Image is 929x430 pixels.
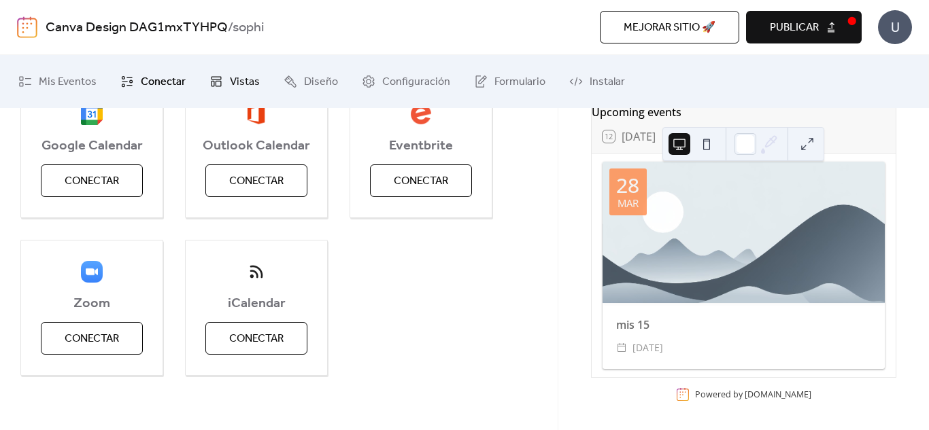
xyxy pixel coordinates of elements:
img: outlook [247,103,265,125]
span: Publicar [770,20,819,36]
span: Vistas [230,71,260,93]
a: [DOMAIN_NAME] [745,389,811,400]
span: Conectar [65,331,119,347]
button: Conectar [41,322,143,355]
a: Canva Design DAG1mxTYHPQ [46,15,228,41]
span: Mis Eventos [39,71,97,93]
span: Diseño [304,71,338,93]
div: mis 15 [603,317,885,333]
b: / [228,15,233,41]
span: Conectar [65,173,119,190]
img: logo [17,16,37,38]
img: ical [246,261,267,283]
a: Conectar [110,60,196,103]
button: Conectar [370,164,472,197]
img: eventbrite [410,103,432,125]
span: Conectar [229,173,284,190]
div: Mar [618,198,639,209]
span: Eventbrite [350,138,492,154]
button: Conectar [205,164,307,197]
div: Upcoming events [592,104,896,120]
a: Mis Eventos [8,60,107,103]
div: ​ [616,340,627,356]
a: Vistas [199,60,270,103]
div: 28 [616,175,639,196]
span: Conectar [229,331,284,347]
a: Instalar [559,60,635,103]
span: Google Calendar [21,138,163,154]
a: Diseño [273,60,348,103]
span: [DATE] [632,340,663,356]
button: Conectar [205,322,307,355]
a: Configuración [352,60,460,103]
span: Conectar [394,173,448,190]
span: Outlook Calendar [186,138,327,154]
span: Zoom [21,295,163,312]
span: Conectar [141,71,186,93]
span: Mejorar sitio 🚀 [624,20,715,36]
div: U [878,10,912,44]
span: Configuración [382,71,450,93]
b: sophi [233,15,264,41]
span: Instalar [590,71,625,93]
span: Formulario [494,71,545,93]
div: Powered by [695,389,811,400]
img: google [81,103,103,125]
button: Publicar [746,11,862,43]
button: Mejorar sitio 🚀 [600,11,739,43]
button: Conectar [41,164,143,197]
img: zoom [81,261,103,283]
span: iCalendar [186,295,327,312]
a: Formulario [464,60,556,103]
